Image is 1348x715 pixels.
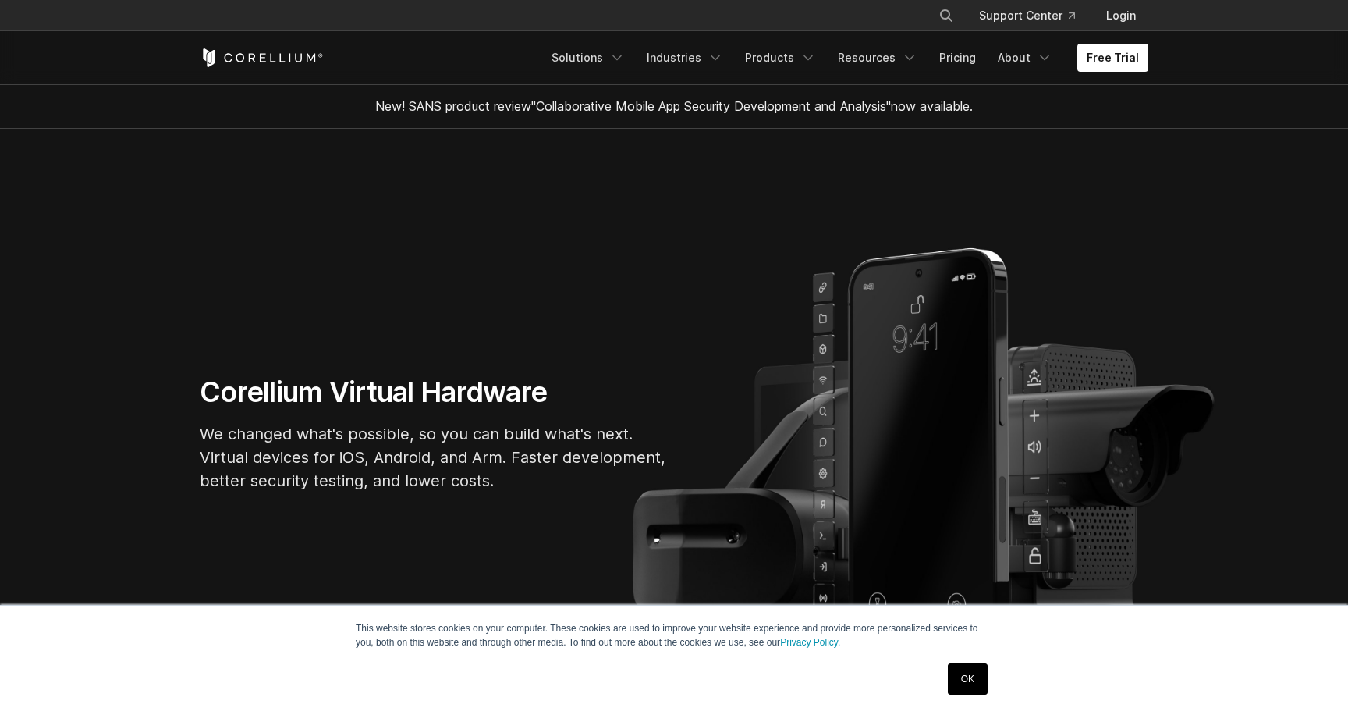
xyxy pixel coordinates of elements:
a: Support Center [967,2,1087,30]
a: Industries [637,44,733,72]
a: Corellium Home [200,48,324,67]
a: About [988,44,1062,72]
a: Resources [828,44,927,72]
a: Privacy Policy. [780,637,840,648]
button: Search [932,2,960,30]
p: This website stores cookies on your computer. These cookies are used to improve your website expe... [356,621,992,649]
a: Login [1094,2,1148,30]
a: Free Trial [1077,44,1148,72]
a: "Collaborative Mobile App Security Development and Analysis" [531,98,891,114]
a: Products [736,44,825,72]
a: Solutions [542,44,634,72]
a: Pricing [930,44,985,72]
span: New! SANS product review now available. [375,98,973,114]
div: Navigation Menu [920,2,1148,30]
h1: Corellium Virtual Hardware [200,375,668,410]
div: Navigation Menu [542,44,1148,72]
a: OK [948,663,988,695]
p: We changed what's possible, so you can build what's next. Virtual devices for iOS, Android, and A... [200,422,668,493]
